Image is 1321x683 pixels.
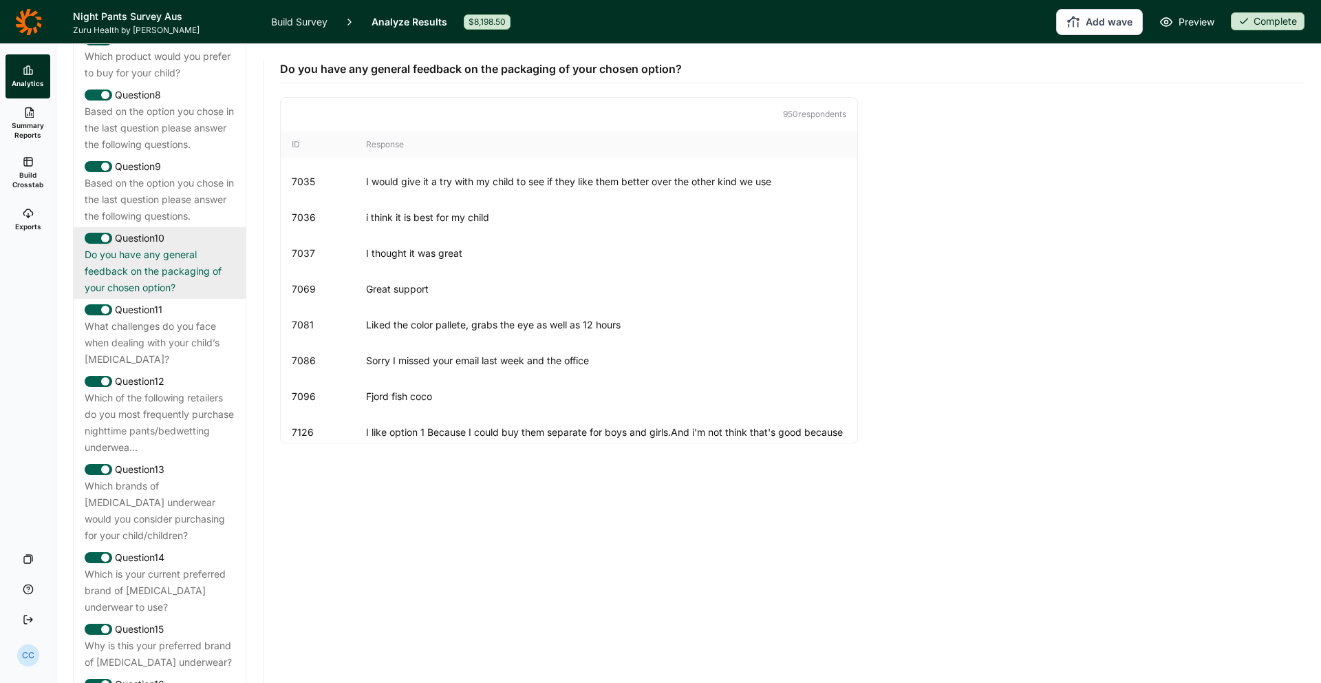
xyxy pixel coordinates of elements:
div: ID [292,139,361,150]
span: Preview [1179,14,1214,30]
div: Question 12 [85,373,235,390]
a: Preview [1159,14,1214,30]
div: I thought it was great [366,246,846,260]
div: 7037 [292,246,361,260]
div: Fjord fish coco [366,390,846,403]
div: Liked the color pallete, grabs the eye as well as 12 hours [366,318,846,332]
a: Exports [6,198,50,242]
div: i think it is best for my child [366,211,846,224]
div: 7035 [292,175,361,189]
div: I would give it a try with my child to see if they like them better over the other kind we use [366,175,846,189]
div: Response [366,139,846,150]
div: Question 13 [85,461,235,478]
div: $8,198.50 [464,14,511,30]
div: Complete [1231,12,1304,30]
div: Question 14 [85,549,235,566]
button: Add wave [1056,9,1143,35]
div: 7081 [292,318,361,332]
a: Build Crosstab [6,148,50,198]
div: Great support [366,282,846,296]
span: Analytics [12,78,44,88]
div: Question 9 [85,158,235,175]
div: Do you have any general feedback on the packaging of your chosen option? [85,246,235,296]
div: Based on the option you chose in the last question please answer the following questions. [85,103,235,153]
a: Analytics [6,54,50,98]
div: Question 11 [85,302,235,318]
h1: Night Pants Survey Aus [73,8,255,25]
div: Why is this your preferred brand of [MEDICAL_DATA] underwear? [85,638,235,671]
div: 7086 [292,354,361,368]
div: 7096 [292,390,361,403]
div: Which is your current preferred brand of [MEDICAL_DATA] underwear to use? [85,566,235,616]
span: Build Crosstab [11,170,45,189]
div: 7036 [292,211,361,224]
div: Which product would you prefer to buy for your child? [85,48,235,81]
div: 7126 [292,425,361,439]
span: Summary Reports [11,120,45,140]
span: Zuru Health by [PERSON_NAME] [73,25,255,36]
div: Question 8 [85,87,235,103]
div: Which of the following retailers do you most frequently purchase nighttime pants/bedwetting under... [85,390,235,456]
p: 950 respondent s [292,109,846,120]
div: CC [17,644,39,666]
div: Question 10 [85,230,235,246]
div: Sorry I missed your email last week and the office [366,354,846,368]
div: Which brands of [MEDICAL_DATA] underwear would you consider purchasing for your child/children? [85,478,235,544]
span: Do you have any general feedback on the packaging of your chosen option? [280,61,682,77]
div: What challenges do you face when dealing with your child’s [MEDICAL_DATA]? [85,318,235,368]
div: I like option 1 Because I could buy them separate for boys and girls.And i'm not think that's goo... [366,425,846,439]
div: Based on the option you chose in the last question please answer the following questions. [85,175,235,224]
button: Complete [1231,12,1304,32]
div: 7069 [292,282,361,296]
a: Summary Reports [6,98,50,148]
span: Exports [15,222,41,231]
div: Question 15 [85,621,235,638]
